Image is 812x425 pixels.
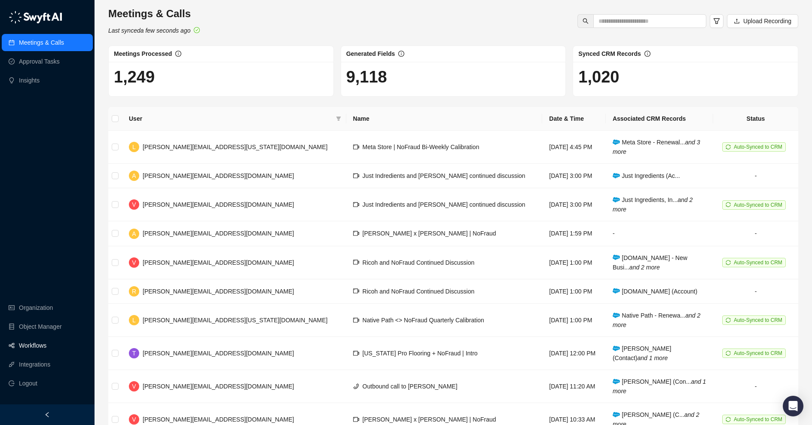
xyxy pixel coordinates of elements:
[613,139,700,155] span: Meta Store - Renewal...
[346,107,543,131] th: Name
[542,279,606,304] td: [DATE] 1:00 PM
[363,201,525,208] span: Just Indredients and [PERSON_NAME] continued discussion
[606,107,713,131] th: Associated CRM Records
[726,202,731,207] span: sync
[132,315,136,325] span: L
[143,317,327,324] span: [PERSON_NAME][EMAIL_ADDRESS][US_STATE][DOMAIN_NAME]
[9,380,15,386] span: logout
[175,51,181,57] span: info-circle
[542,188,606,221] td: [DATE] 3:00 PM
[19,53,60,70] a: Approval Tasks
[143,259,294,266] span: [PERSON_NAME][EMAIL_ADDRESS][DOMAIN_NAME]
[363,144,479,150] span: Meta Store | NoFraud Bi-Weekly Calibration
[363,230,496,237] span: [PERSON_NAME] x [PERSON_NAME] | NoFraud
[606,221,713,246] td: -
[613,312,700,328] i: and 2 more
[734,18,740,24] span: upload
[132,287,136,296] span: R
[734,260,782,266] span: Auto-Synced to CRM
[542,131,606,164] td: [DATE] 4:45 PM
[108,27,190,34] i: Last synced a few seconds ago
[629,264,660,271] i: and 2 more
[363,416,496,423] span: [PERSON_NAME] x [PERSON_NAME] | NoFraud
[129,114,333,123] span: User
[44,412,50,418] span: left
[644,51,650,57] span: info-circle
[353,144,359,150] span: video-camera
[346,50,395,57] span: Generated Fields
[334,112,343,125] span: filter
[734,416,782,422] span: Auto-Synced to CRM
[734,350,782,356] span: Auto-Synced to CRM
[542,221,606,246] td: [DATE] 1:59 PM
[132,142,136,152] span: L
[132,415,136,424] span: V
[734,202,782,208] span: Auto-Synced to CRM
[19,337,46,354] a: Workflows
[353,259,359,265] span: video-camera
[363,317,484,324] span: Native Path <> NoFraud Quarterly Calibration
[353,230,359,236] span: video-camera
[613,288,697,295] span: [DOMAIN_NAME] (Account)
[143,383,294,390] span: [PERSON_NAME][EMAIL_ADDRESS][DOMAIN_NAME]
[363,350,478,357] span: [US_STATE] Pro Flooring + NoFraud | Intro
[363,288,475,295] span: Ricoh and NoFraud Continued Discussion
[346,67,561,87] h1: 9,118
[132,229,136,238] span: A
[143,144,327,150] span: [PERSON_NAME][EMAIL_ADDRESS][US_STATE][DOMAIN_NAME]
[19,356,50,373] a: Integrations
[613,196,693,213] span: Just Ingredients, In...
[363,383,458,390] span: Outbound call to [PERSON_NAME]
[143,172,294,179] span: [PERSON_NAME][EMAIL_ADDRESS][DOMAIN_NAME]
[132,382,136,391] span: V
[194,27,200,33] span: check-circle
[143,416,294,423] span: [PERSON_NAME][EMAIL_ADDRESS][DOMAIN_NAME]
[613,312,700,328] span: Native Path - Renewa...
[132,258,136,267] span: V
[726,417,731,422] span: sync
[713,279,798,304] td: -
[713,221,798,246] td: -
[143,201,294,208] span: [PERSON_NAME][EMAIL_ADDRESS][DOMAIN_NAME]
[542,304,606,337] td: [DATE] 1:00 PM
[613,378,706,394] i: and 1 more
[613,345,672,361] span: [PERSON_NAME] (Contact)
[713,370,798,403] td: -
[727,14,798,28] button: Upload Recording
[726,144,731,150] span: sync
[542,370,606,403] td: [DATE] 11:20 AM
[19,72,40,89] a: Insights
[143,288,294,295] span: [PERSON_NAME][EMAIL_ADDRESS][DOMAIN_NAME]
[613,172,680,179] span: Just Ingredients (Ac...
[542,107,606,131] th: Date & Time
[726,318,731,323] span: sync
[19,299,53,316] a: Organization
[363,259,475,266] span: Ricoh and NoFraud Continued Discussion
[578,50,641,57] span: Synced CRM Records
[353,173,359,179] span: video-camera
[363,172,525,179] span: Just Indredients and [PERSON_NAME] continued discussion
[542,337,606,370] td: [DATE] 12:00 PM
[583,18,589,24] span: search
[638,355,668,361] i: and 1 more
[713,164,798,188] td: -
[143,230,294,237] span: [PERSON_NAME][EMAIL_ADDRESS][DOMAIN_NAME]
[9,11,62,24] img: logo-05li4sbe.png
[542,164,606,188] td: [DATE] 3:00 PM
[783,396,803,416] div: Open Intercom Messenger
[542,246,606,279] td: [DATE] 1:00 PM
[734,317,782,323] span: Auto-Synced to CRM
[578,67,793,87] h1: 1,020
[398,51,404,57] span: info-circle
[353,202,359,208] span: video-camera
[19,375,37,392] span: Logout
[114,67,328,87] h1: 1,249
[353,317,359,323] span: video-camera
[613,254,687,271] span: [DOMAIN_NAME] - New Busi...
[336,116,341,121] span: filter
[108,7,200,21] h3: Meetings & Calls
[353,350,359,356] span: video-camera
[713,107,798,131] th: Status
[613,378,706,394] span: [PERSON_NAME] (Con...
[353,288,359,294] span: video-camera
